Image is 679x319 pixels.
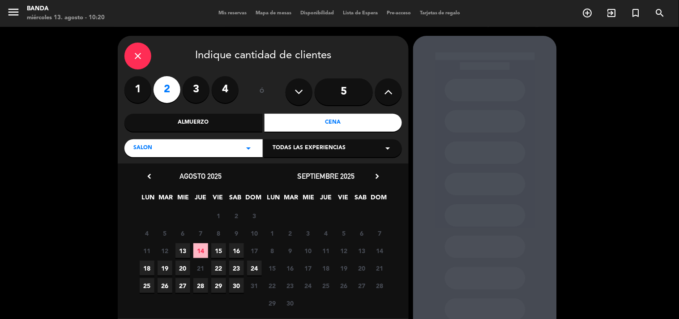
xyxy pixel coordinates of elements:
span: 1 [211,208,226,223]
span: VIE [211,192,226,207]
label: 2 [154,76,180,103]
span: 7 [193,226,208,241]
span: 18 [319,261,333,276]
div: miércoles 13. agosto - 10:20 [27,13,105,22]
span: 19 [337,261,351,276]
span: 14 [372,243,387,258]
span: 27 [354,278,369,293]
span: MIE [176,192,191,207]
span: 20 [175,261,190,276]
span: 29 [211,278,226,293]
span: 25 [140,278,154,293]
span: 4 [319,226,333,241]
div: Almuerzo [124,114,262,132]
span: Pre-acceso [382,11,415,16]
div: Banda [27,4,105,13]
span: 8 [265,243,280,258]
span: 16 [229,243,244,258]
span: 13 [354,243,369,258]
i: search [655,8,666,18]
span: 11 [140,243,154,258]
span: MAR [284,192,299,207]
span: septiembre 2025 [297,172,354,181]
span: 15 [265,261,280,276]
span: 10 [247,226,262,241]
label: 1 [124,76,151,103]
span: Mis reservas [214,11,251,16]
span: 8 [211,226,226,241]
span: 12 [337,243,351,258]
span: MAR [158,192,173,207]
span: 5 [337,226,351,241]
span: Todas las experiencias [273,144,346,153]
span: 13 [175,243,190,258]
span: 14 [193,243,208,258]
span: 22 [211,261,226,276]
span: 25 [319,278,333,293]
span: VIE [336,192,351,207]
span: 26 [337,278,351,293]
span: 6 [175,226,190,241]
span: 17 [301,261,316,276]
span: 18 [140,261,154,276]
button: menu [7,5,20,22]
span: DOM [246,192,260,207]
span: 9 [283,243,298,258]
span: Disponibilidad [296,11,338,16]
span: 2 [229,208,244,223]
span: 27 [175,278,190,293]
span: 23 [283,278,298,293]
span: 30 [283,296,298,310]
span: 15 [211,243,226,258]
span: 21 [193,261,208,276]
span: 9 [229,226,244,241]
span: 4 [140,226,154,241]
span: Lista de Espera [338,11,382,16]
div: ó [248,76,277,108]
span: 24 [247,261,262,276]
span: SAB [354,192,368,207]
span: 26 [158,278,172,293]
i: chevron_left [145,172,154,181]
span: SAB [228,192,243,207]
span: LUN [141,192,156,207]
span: 23 [229,261,244,276]
span: 30 [229,278,244,293]
span: 1 [265,226,280,241]
span: 20 [354,261,369,276]
label: 3 [183,76,209,103]
span: 3 [247,208,262,223]
span: 21 [372,261,387,276]
span: Mapa de mesas [251,11,296,16]
span: 22 [265,278,280,293]
span: JUE [193,192,208,207]
span: 31 [247,278,262,293]
span: 29 [265,296,280,310]
span: 6 [354,226,369,241]
i: add_circle_outline [582,8,593,18]
span: JUE [319,192,333,207]
div: Indique cantidad de clientes [124,43,402,69]
span: 19 [158,261,172,276]
span: 28 [193,278,208,293]
span: LUN [266,192,281,207]
span: 11 [319,243,333,258]
span: 7 [372,226,387,241]
span: SALON [133,144,152,153]
div: Cena [265,114,402,132]
span: 24 [301,278,316,293]
i: close [132,51,143,61]
i: arrow_drop_down [243,143,254,154]
span: 5 [158,226,172,241]
i: menu [7,5,20,19]
i: turned_in_not [631,8,641,18]
span: DOM [371,192,386,207]
i: chevron_right [372,172,382,181]
i: exit_to_app [606,8,617,18]
span: agosto 2025 [179,172,222,181]
span: 2 [283,226,298,241]
span: 10 [301,243,316,258]
label: 4 [212,76,239,103]
span: 28 [372,278,387,293]
span: MIE [301,192,316,207]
